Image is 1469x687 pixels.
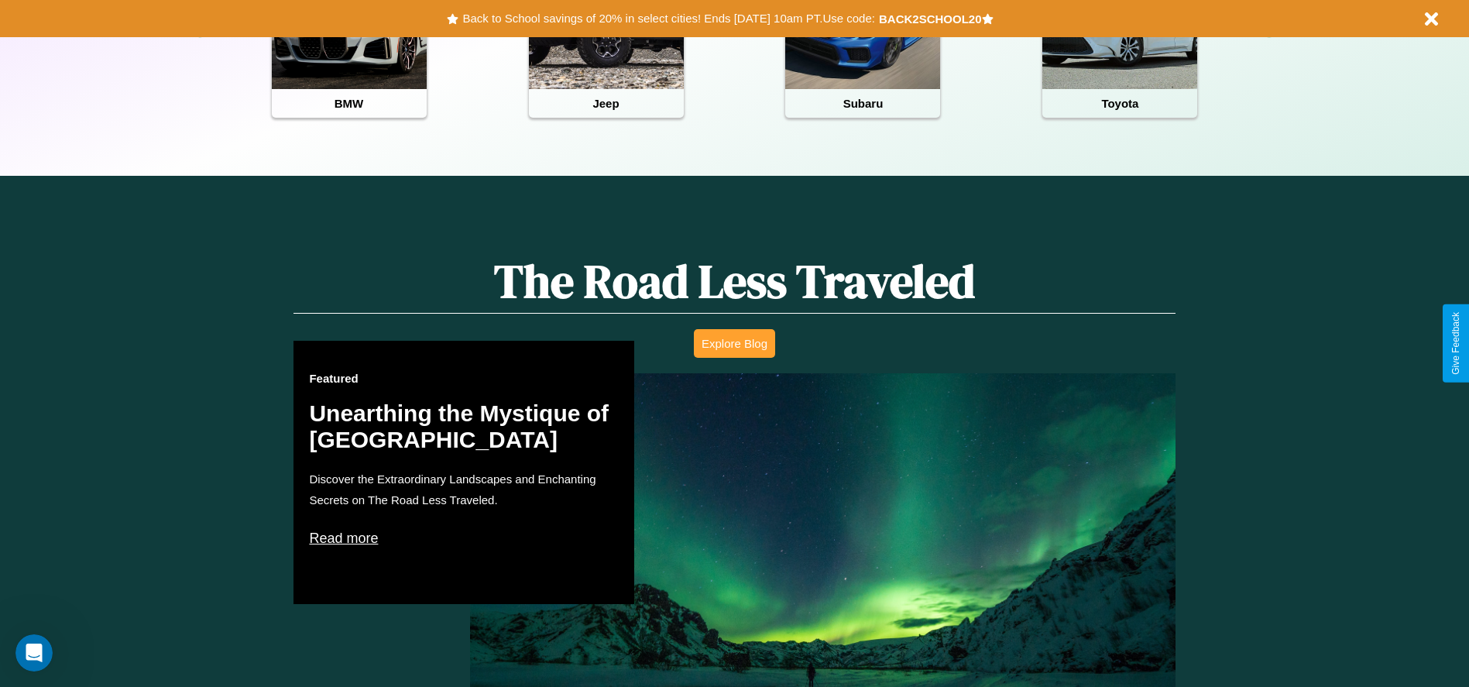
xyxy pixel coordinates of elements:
div: Give Feedback [1450,312,1461,375]
h3: Featured [309,372,619,385]
p: Read more [309,526,619,551]
h4: Jeep [529,89,684,118]
h4: Toyota [1042,89,1197,118]
iframe: Intercom live chat [15,634,53,672]
h4: BMW [272,89,427,118]
h1: The Road Less Traveled [293,249,1175,314]
h4: Subaru [785,89,940,118]
b: BACK2SCHOOL20 [879,12,982,26]
h2: Unearthing the Mystique of [GEOGRAPHIC_DATA] [309,400,619,453]
p: Discover the Extraordinary Landscapes and Enchanting Secrets on The Road Less Traveled. [309,469,619,510]
button: Back to School savings of 20% in select cities! Ends [DATE] 10am PT.Use code: [458,8,878,29]
button: Explore Blog [694,329,775,358]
